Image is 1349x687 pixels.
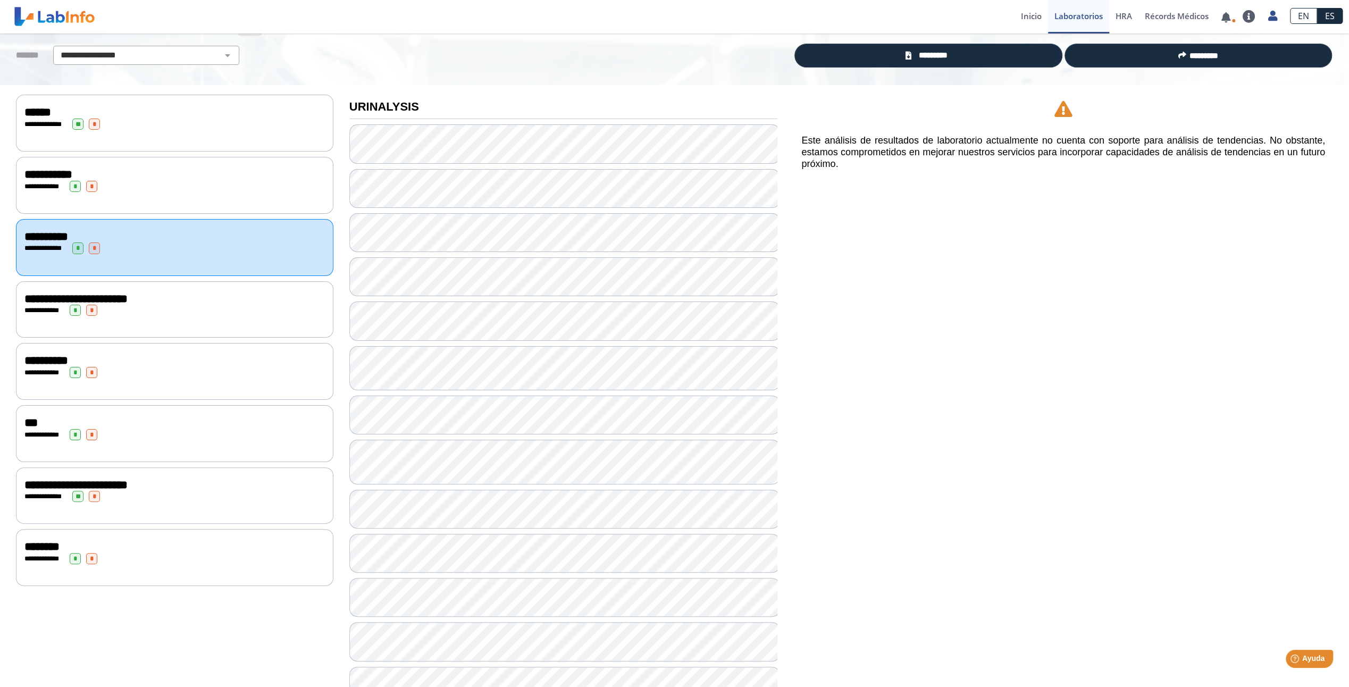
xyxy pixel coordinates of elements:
b: URINALYSIS [349,100,419,113]
h5: Este análisis de resultados de laboratorio actualmente no cuenta con soporte para análisis de ten... [801,135,1325,170]
span: HRA [1116,11,1132,21]
iframe: Help widget launcher [1254,646,1337,675]
a: ES [1317,8,1343,24]
a: EN [1290,8,1317,24]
